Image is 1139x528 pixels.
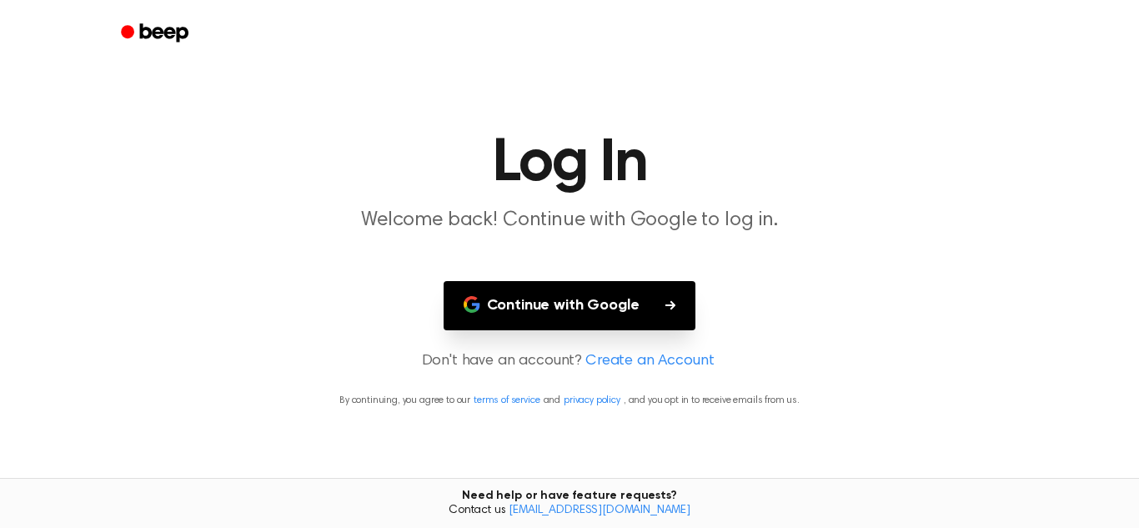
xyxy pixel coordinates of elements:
a: Create an Account [585,350,714,373]
a: Beep [109,18,203,50]
p: By continuing, you agree to our and , and you opt in to receive emails from us. [20,393,1119,408]
span: Contact us [10,504,1129,519]
a: privacy policy [564,395,620,405]
p: Welcome back! Continue with Google to log in. [249,207,890,234]
h1: Log In [143,133,996,194]
button: Continue with Google [444,281,696,330]
a: [EMAIL_ADDRESS][DOMAIN_NAME] [509,505,690,516]
p: Don't have an account? [20,350,1119,373]
a: terms of service [474,395,539,405]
